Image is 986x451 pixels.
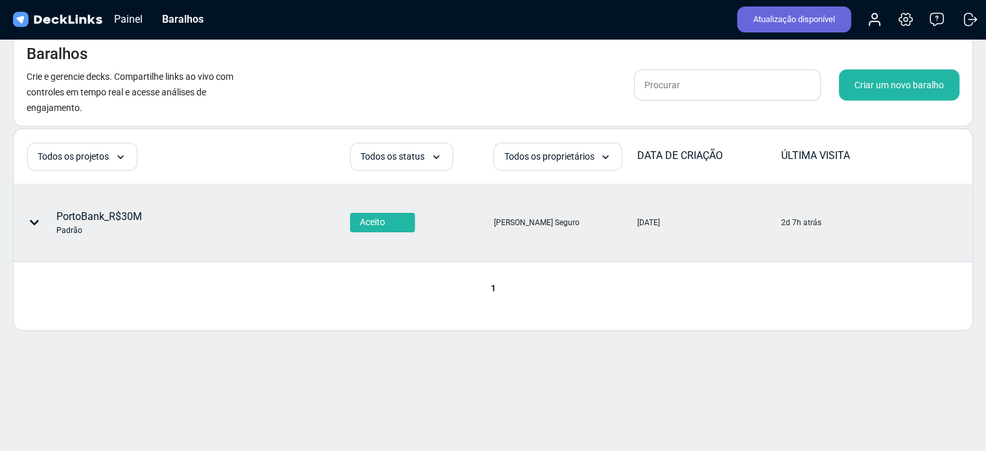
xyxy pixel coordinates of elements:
font: Baralhos [27,45,88,63]
font: Painel [114,13,143,25]
font: Crie e gerencie decks. Compartilhe links ao vivo com controles em tempo real e acesse análises de... [27,71,233,113]
font: [DATE] [637,218,660,227]
font: Atualização disponível [753,14,835,24]
font: Todos os proprietários [504,151,594,162]
img: Links de convés [10,10,104,29]
font: Criar um novo baralho [854,80,944,90]
font: 1 [491,283,496,293]
font: [PERSON_NAME] Seguro [493,218,579,227]
font: DATA DE CRIAÇÃO [637,149,723,162]
input: Procurar [634,69,821,101]
font: Baralhos [162,13,204,25]
font: Aceito [360,217,385,227]
font: Todos os status [360,151,425,162]
font: 2d 7h atrás [781,218,821,227]
font: ÚLTIMA VISITA [781,149,850,162]
font: PortoBank_R$30M [56,210,142,223]
font: Padrão [56,226,82,235]
font: Todos os projetos [38,151,109,162]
